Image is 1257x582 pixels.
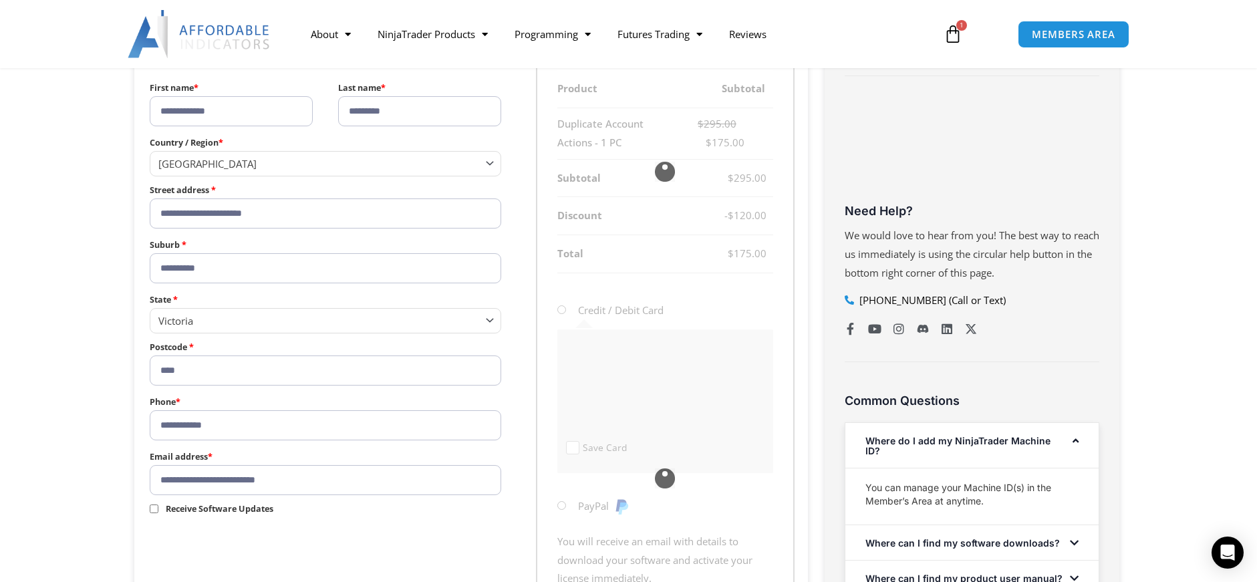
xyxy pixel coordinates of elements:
h3: Common Questions [845,393,1099,408]
span: MEMBERS AREA [1032,29,1115,39]
a: 1 [924,15,982,53]
p: You can manage your Machine ID(s) in the Member’s Area at anytime. [865,481,1079,508]
div: Open Intercom Messenger [1212,537,1244,569]
label: First name [150,80,313,96]
h3: Need Help? [845,203,1099,219]
span: Australia [158,157,481,170]
div: Where do I add my NinjaTrader Machine ID? [845,423,1099,468]
label: Postcode [150,339,502,355]
label: State [150,291,502,308]
span: [PHONE_NUMBER] (Call or Text) [856,291,1006,310]
label: Country / Region [150,134,502,151]
div: Where do I add my NinjaTrader Machine ID? [845,468,1099,525]
a: Where can I find my software downloads? [865,537,1060,549]
a: About [297,19,364,49]
label: Last name [338,80,501,96]
span: Receive Software Updates [166,503,273,515]
span: Victoria [158,314,481,327]
span: Country / Region [150,151,502,176]
a: Futures Trading [604,19,716,49]
nav: Menu [297,19,928,49]
img: LogoAI | Affordable Indicators – NinjaTrader [128,10,271,58]
label: Email address [150,448,502,465]
label: Suburb [150,237,502,253]
span: We would love to hear from you! The best way to reach us immediately is using the circular help b... [845,229,1099,279]
label: Street address [150,182,502,198]
a: Where do I add my NinjaTrader Machine ID? [865,435,1051,456]
iframe: Customer reviews powered by Trustpilot [845,100,1099,200]
span: 1 [956,20,967,31]
span: State [150,308,502,333]
a: NinjaTrader Products [364,19,501,49]
div: Where can I find my software downloads? [845,525,1099,560]
label: Phone [150,394,502,410]
a: Reviews [716,19,780,49]
a: MEMBERS AREA [1018,21,1129,48]
a: Programming [501,19,604,49]
input: Receive Software Updates [150,504,158,513]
